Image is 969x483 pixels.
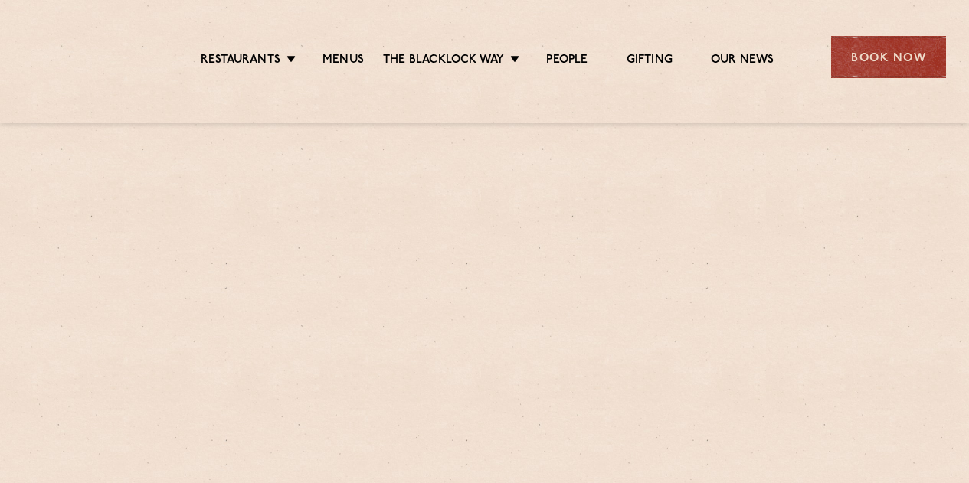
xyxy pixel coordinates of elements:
a: Gifting [627,53,673,70]
div: Book Now [831,36,946,78]
img: svg%3E [23,15,151,100]
a: Restaurants [201,53,280,70]
a: The Blacklock Way [383,53,504,70]
a: Our News [711,53,774,70]
a: People [546,53,588,70]
a: Menus [322,53,364,70]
